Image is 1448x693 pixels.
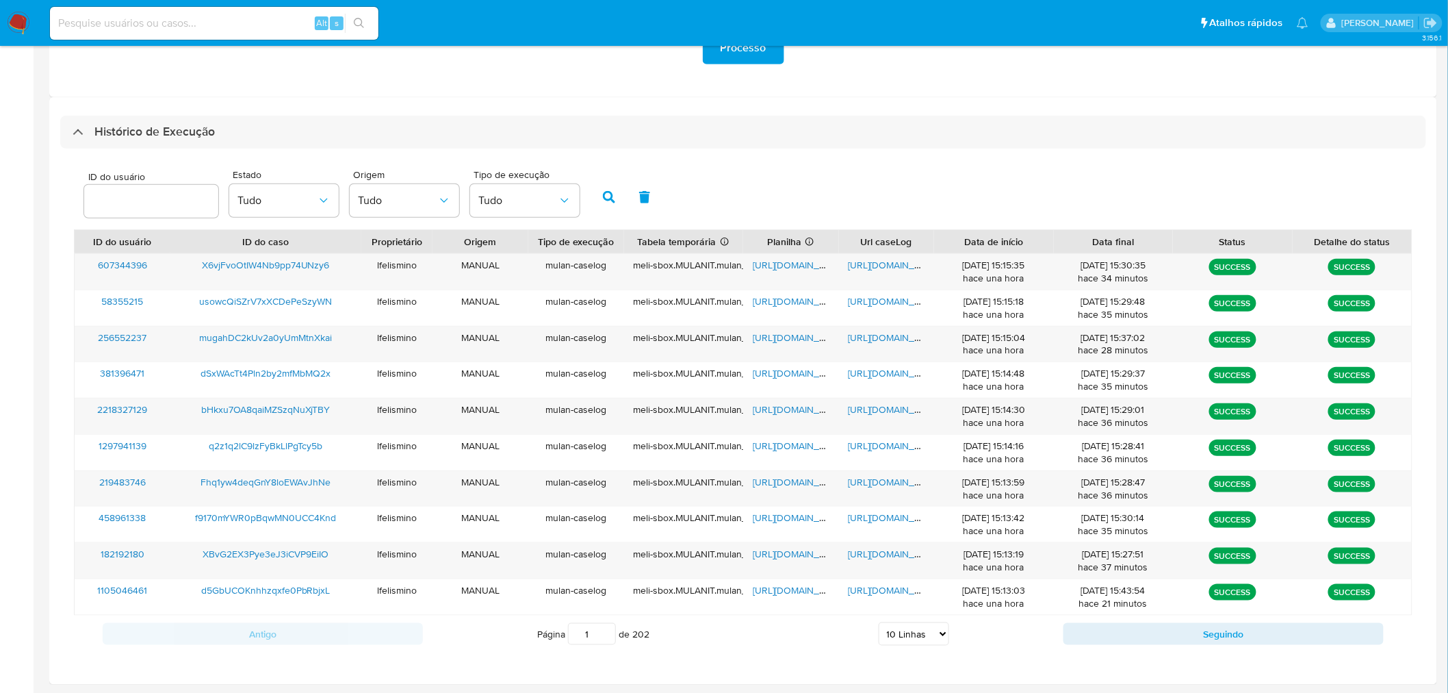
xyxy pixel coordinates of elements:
a: Notificações [1297,17,1308,29]
a: Sair [1423,16,1438,30]
input: Pesquise usuários ou casos... [50,14,378,32]
span: Alt [316,16,327,29]
span: s [335,16,339,29]
button: search-icon [345,14,373,33]
span: Atalhos rápidos [1210,16,1283,30]
p: laisa.felismino@mercadolivre.com [1341,16,1419,29]
span: 3.156.1 [1422,32,1441,43]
